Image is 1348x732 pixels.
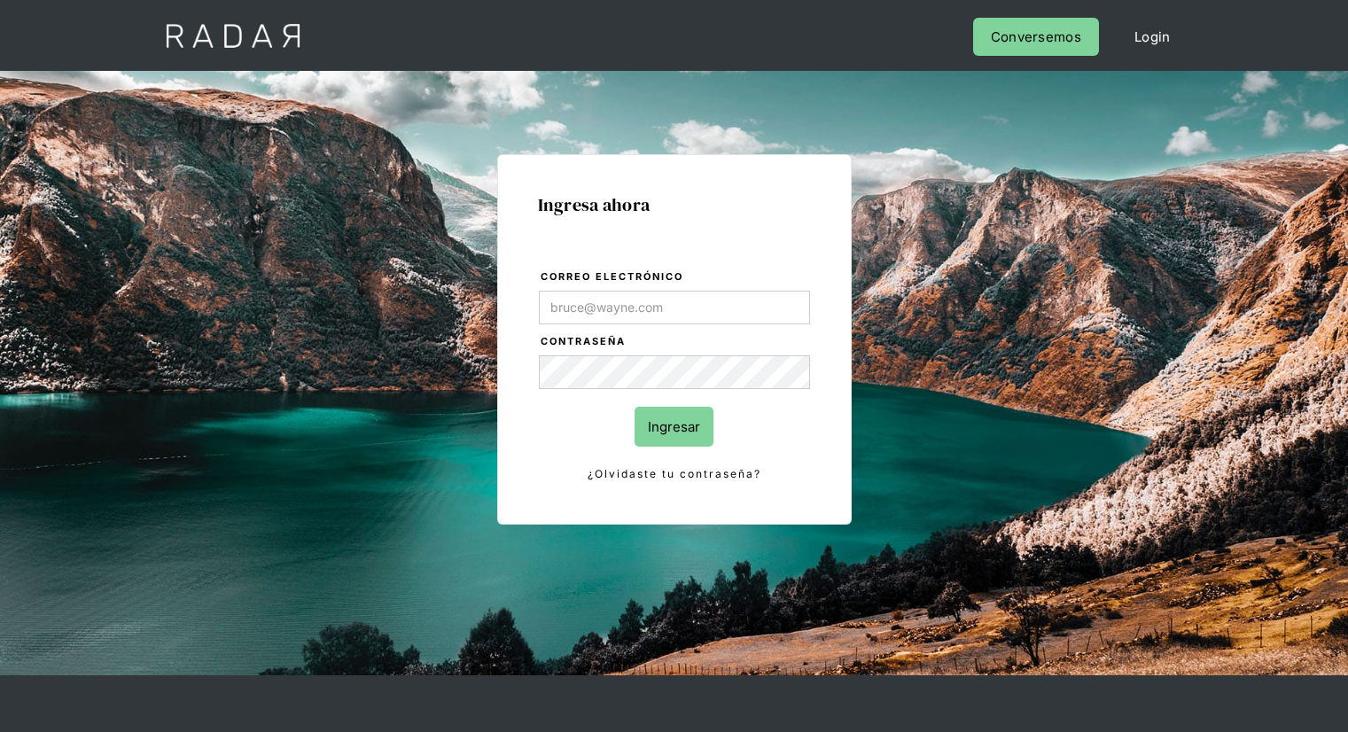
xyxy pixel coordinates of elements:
[539,464,810,484] a: ¿Olvidaste tu contraseña?
[541,333,810,351] label: Contraseña
[541,269,810,286] label: Correo electrónico
[539,291,810,324] input: bruce@wayne.com
[538,195,811,214] h1: Ingresa ahora
[973,18,1099,56] a: Conversemos
[635,407,713,447] input: Ingresar
[538,268,811,484] form: Login Form
[1117,18,1188,56] a: Login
